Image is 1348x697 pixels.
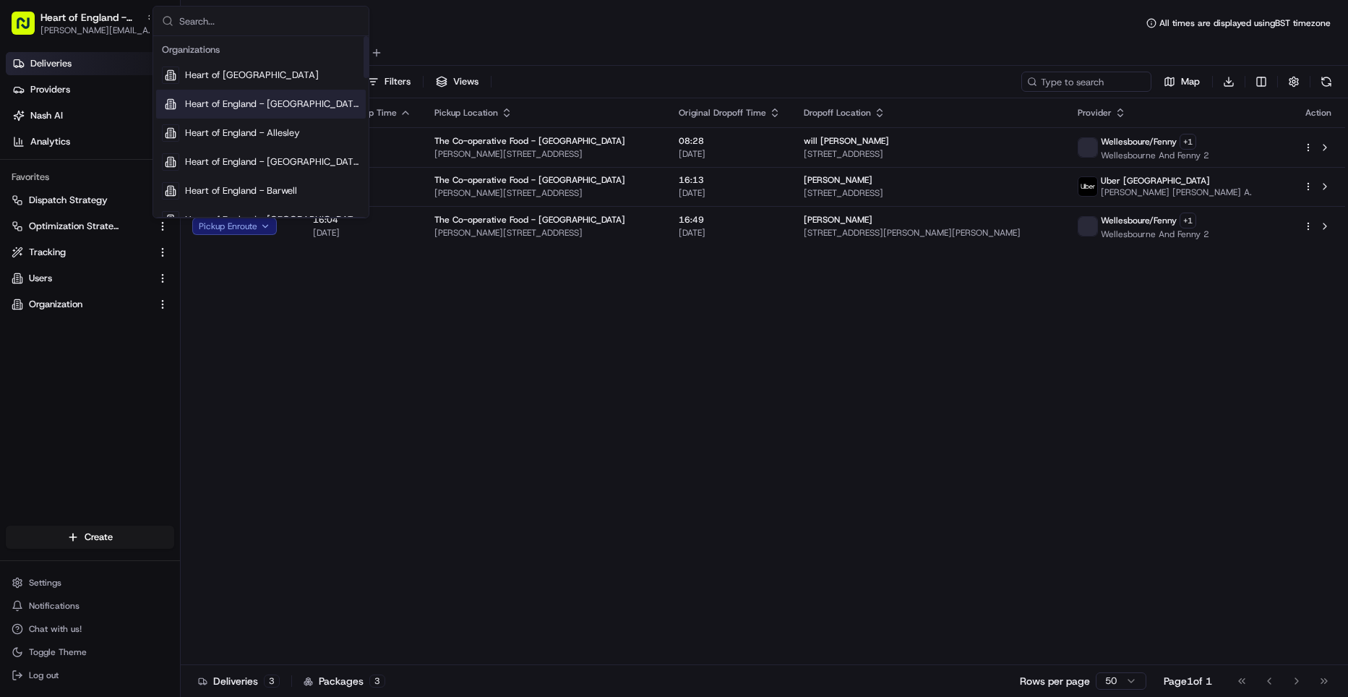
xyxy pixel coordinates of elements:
[804,227,1055,239] span: [STREET_ADDRESS][PERSON_NAME][PERSON_NAME]
[29,670,59,681] span: Log out
[6,52,180,75] a: Deliveries
[6,130,180,153] a: Analytics
[264,675,280,688] div: 3
[313,227,411,239] span: [DATE]
[29,623,82,635] span: Chat with us!
[804,187,1055,199] span: [STREET_ADDRESS]
[804,148,1055,160] span: [STREET_ADDRESS]
[6,267,174,290] button: Users
[198,674,280,688] div: Deliveries
[156,39,366,61] div: Organizations
[6,619,174,639] button: Chat with us!
[14,14,43,43] img: Nash
[1101,150,1209,161] span: Wellesbourne And Fenny 2
[102,244,175,256] a: Powered byPylon
[49,153,183,164] div: We're available if you need us!
[1101,136,1177,147] span: Wellesboure/Fenny
[804,174,872,186] span: [PERSON_NAME]
[185,213,360,226] span: Heart of England - [GEOGRAPHIC_DATA]
[6,166,174,189] div: Favorites
[192,218,277,235] button: Pickup Enroute
[434,174,625,186] span: The Co-operative Food - [GEOGRAPHIC_DATA]
[804,214,872,226] span: [PERSON_NAME]
[185,155,360,168] span: Heart of England - [GEOGRAPHIC_DATA]
[804,135,889,147] span: will [PERSON_NAME]
[6,241,174,264] button: Tracking
[1020,674,1090,688] p: Rows per page
[1101,175,1210,187] span: Uber [GEOGRAPHIC_DATA]
[246,142,263,160] button: Start new chat
[6,104,180,127] a: Nash AI
[29,246,66,259] span: Tracking
[304,674,385,688] div: Packages
[804,107,871,119] span: Dropoff Location
[679,107,766,119] span: Original Dropoff Time
[679,174,781,186] span: 16:13
[453,75,478,88] span: Views
[185,69,319,82] span: Heart of [GEOGRAPHIC_DATA]
[6,665,174,685] button: Log out
[679,214,781,226] span: 16:49
[29,298,82,311] span: Organization
[185,127,300,140] span: Heart of England - Allesley
[1021,72,1151,92] input: Type to search
[1164,674,1212,688] div: Page 1 of 1
[6,526,174,549] button: Create
[12,220,151,233] a: Optimization Strategy
[40,10,140,25] button: Heart of England - [GEOGRAPHIC_DATA]
[6,189,174,212] button: Dispatch Strategy
[6,293,174,316] button: Organization
[313,214,411,226] span: 16:04
[1316,72,1336,92] button: Refresh
[29,210,111,224] span: Knowledge Base
[6,215,174,238] button: Optimization Strategy
[1157,72,1206,92] button: Map
[679,227,781,239] span: [DATE]
[14,211,26,223] div: 📗
[185,184,297,197] span: Heart of England - Barwell
[6,78,180,101] a: Providers
[1180,213,1196,228] button: +1
[30,135,70,148] span: Analytics
[1078,177,1097,196] img: uber-new-logo.jpeg
[29,600,80,612] span: Notifications
[1101,228,1209,240] span: Wellesbourne And Fenny 2
[12,246,151,259] a: Tracking
[12,298,151,311] a: Organization
[30,83,70,96] span: Providers
[429,72,485,92] button: Views
[29,577,61,589] span: Settings
[122,211,134,223] div: 💻
[679,187,781,199] span: [DATE]
[1159,17,1331,29] span: All times are displayed using BST timezone
[6,642,174,662] button: Toggle Theme
[116,204,238,230] a: 💻API Documentation
[679,135,781,147] span: 08:28
[14,138,40,164] img: 1736555255976-a54dd68f-1ca7-489b-9aae-adbdc363a1c4
[434,227,656,239] span: [PERSON_NAME][STREET_ADDRESS]
[85,531,113,544] span: Create
[12,272,151,285] a: Users
[9,204,116,230] a: 📗Knowledge Base
[6,573,174,593] button: Settings
[361,72,417,92] button: Filters
[434,214,625,226] span: The Co-operative Food - [GEOGRAPHIC_DATA]
[1078,107,1112,119] span: Provider
[1101,187,1252,198] span: [PERSON_NAME] [PERSON_NAME] A.
[29,272,52,285] span: Users
[385,75,411,88] span: Filters
[1180,134,1196,150] button: +1
[369,675,385,688] div: 3
[29,646,87,658] span: Toggle Theme
[14,58,263,81] p: Welcome 👋
[153,36,369,218] div: Suggestions
[144,245,175,256] span: Pylon
[434,187,656,199] span: [PERSON_NAME][STREET_ADDRESS]
[679,148,781,160] span: [DATE]
[434,148,656,160] span: [PERSON_NAME][STREET_ADDRESS]
[29,220,120,233] span: Optimization Strategy
[38,93,239,108] input: Clear
[185,98,360,111] span: Heart of England - [GEOGRAPHIC_DATA]
[12,194,151,207] a: Dispatch Strategy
